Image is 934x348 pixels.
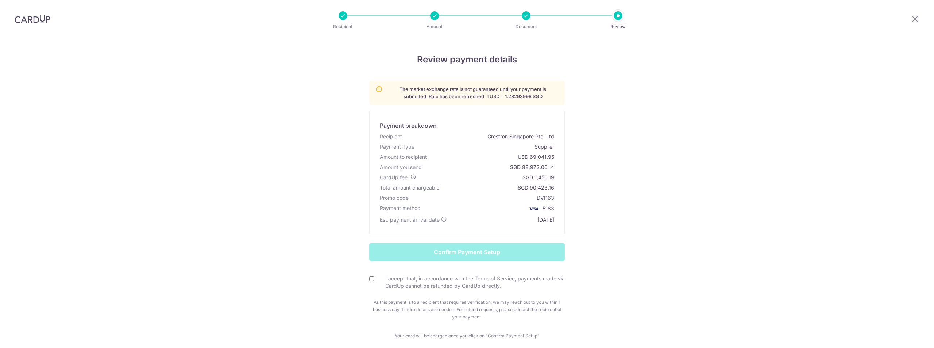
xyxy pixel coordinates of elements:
[380,204,421,213] div: Payment method
[887,326,927,344] iframe: Opens a widget where you can find more information
[518,153,554,161] div: USD 69,041.95
[510,164,548,170] span: SGD 88,972.00
[380,133,402,140] div: Recipient
[522,174,554,181] div: SGD 1,450.19
[387,85,559,100] p: The market exchange rate is not guaranteed until your payment is submitted. Rate has been refresh...
[380,194,409,202] div: Promo code
[543,205,554,211] span: 5183
[537,194,554,202] div: DVI163
[380,144,414,150] span: translation missing: en.account_steps.new_confirm_form.xb_payment.header.payment_type
[380,216,447,223] div: Est. payment arrival date
[487,133,554,140] div: Crestron Singapore Pte. Ltd
[380,164,422,171] div: Amount you send
[499,23,553,30] p: Document
[369,299,565,321] p: As this payment is to a recipient that requires verification, we may reach out to you within 1 bu...
[591,23,645,30] p: Review
[534,143,554,150] div: Supplier
[380,153,427,161] div: Amount to recipient
[510,164,554,171] p: SGD 88,972.00
[15,15,50,23] img: CardUp
[526,204,541,213] img: <span class="translation_missing" title="translation missing: en.account_steps.new_confirm_form.b...
[316,23,370,30] p: Recipient
[369,332,565,340] p: Your card will be charged once you click on "Confirm Payment Setup"
[518,184,554,191] div: SGD 90,423.16
[380,121,437,130] div: Payment breakdown
[408,23,462,30] p: Amount
[380,184,439,191] span: Total amount chargeable
[378,275,565,290] label: I accept that, in accordance with the Terms of Service, payments made via CardUp cannot be refund...
[380,174,408,180] span: CardUp fee
[254,53,680,66] h4: Review payment details
[537,216,554,223] div: [DATE]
